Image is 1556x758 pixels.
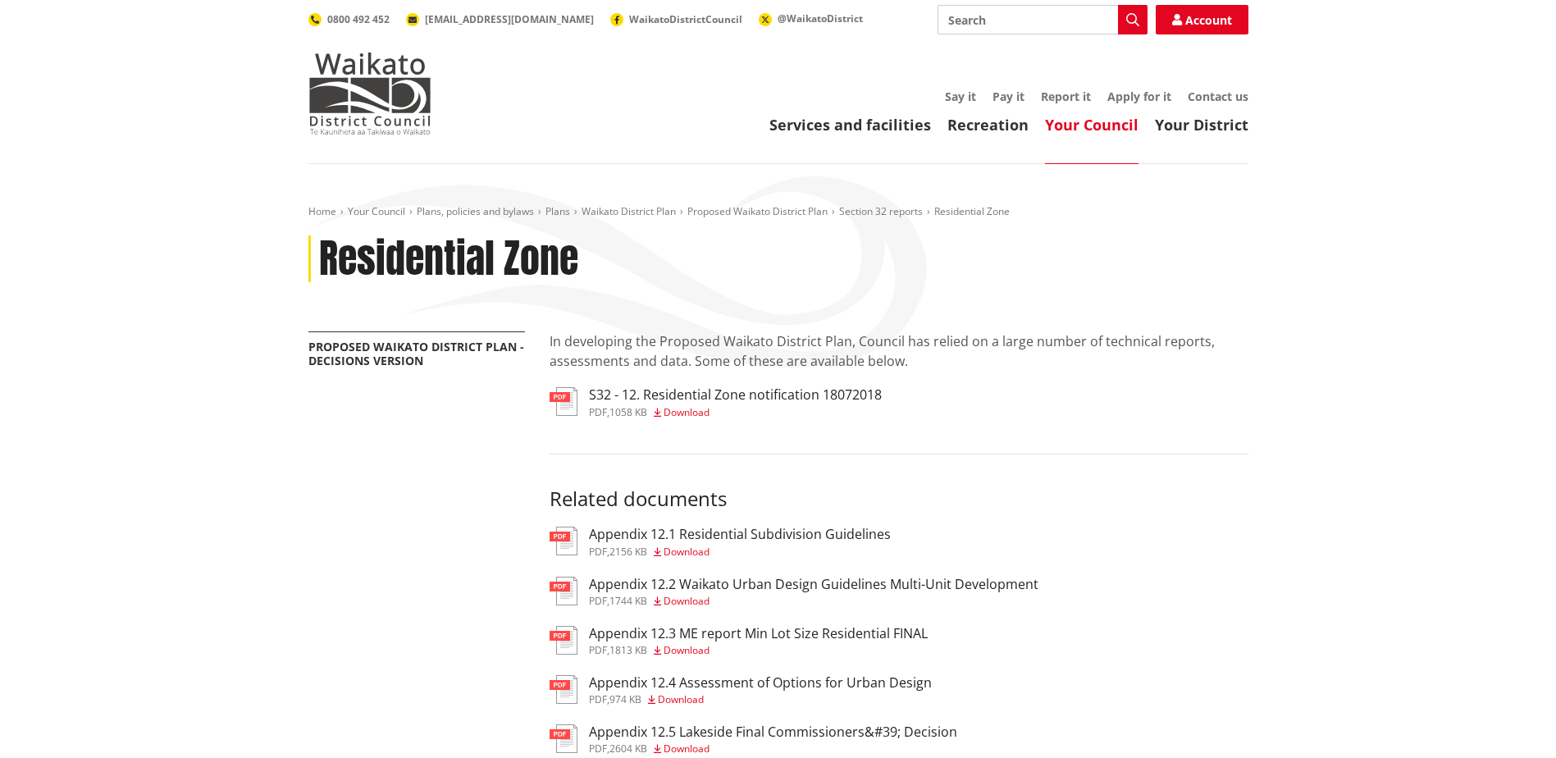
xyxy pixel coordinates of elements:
span: WaikatoDistrictCouncil [629,12,742,26]
img: document-pdf.svg [550,527,577,555]
span: Download [664,545,710,559]
a: Report it [1041,89,1091,104]
div: , [589,695,932,705]
a: Your Council [348,204,405,218]
img: Waikato District Council - Te Kaunihera aa Takiwaa o Waikato [308,53,431,135]
span: Download [658,692,704,706]
a: Your Council [1045,115,1138,135]
h3: Appendix 12.4 Assessment of Options for Urban Design [589,675,932,691]
span: Download [664,643,710,657]
a: Section 32 reports [839,204,923,218]
a: Pay it [992,89,1024,104]
span: pdf [589,742,607,756]
input: Search input [938,5,1148,34]
img: document-pdf.svg [550,387,577,416]
span: 0800 492 452 [327,12,390,26]
p: In developing the Proposed Waikato District Plan, Council has relied on a large number of technic... [550,331,1248,371]
a: 0800 492 452 [308,12,390,26]
h3: Appendix 12.5 Lakeside Final Commissioners&#39; Decision [589,724,957,740]
span: 974 KB [609,692,641,706]
a: Home [308,204,336,218]
span: [EMAIL_ADDRESS][DOMAIN_NAME] [425,12,594,26]
span: 1813 KB [609,643,647,657]
a: Proposed Waikato District Plan [687,204,828,218]
h3: Related documents [550,487,1248,511]
img: document-pdf.svg [550,626,577,655]
span: Residential Zone [934,204,1010,218]
h1: Residential Zone [319,235,578,283]
span: 1058 KB [609,405,647,419]
a: S32 - 12. Residential Zone notification 18072018 pdf,1058 KB Download [550,387,882,417]
span: @WaikatoDistrict [778,11,863,25]
span: 1744 KB [609,594,647,608]
h3: Appendix 12.3 ME report Min Lot Size Residential FINAL [589,626,928,642]
span: Download [664,594,710,608]
span: Download [664,405,710,419]
a: Say it [945,89,976,104]
a: Proposed Waikato District Plan - Decisions Version [308,339,524,368]
img: document-pdf.svg [550,724,577,753]
h3: Appendix 12.1 Residential Subdivision Guidelines [589,527,891,542]
h3: Appendix 12.2 Waikato Urban Design Guidelines Multi-Unit Development [589,577,1038,592]
a: Appendix 12.2 Waikato Urban Design Guidelines Multi-Unit Development pdf,1744 KB Download [550,577,1038,606]
span: 2604 KB [609,742,647,756]
a: Appendix 12.5 Lakeside Final Commissioners&#39; Decision pdf,2604 KB Download [550,724,957,754]
a: Appendix 12.4 Assessment of Options for Urban Design pdf,974 KB Download [550,675,932,705]
a: Plans, policies and bylaws [417,204,534,218]
a: Account [1156,5,1248,34]
div: , [589,547,891,557]
a: Services and facilities [769,115,931,135]
span: pdf [589,643,607,657]
a: Contact us [1188,89,1248,104]
a: [EMAIL_ADDRESS][DOMAIN_NAME] [406,12,594,26]
div: , [589,744,957,754]
a: Waikato District Plan [582,204,676,218]
a: @WaikatoDistrict [759,11,863,25]
a: Apply for it [1107,89,1171,104]
a: Appendix 12.3 ME report Min Lot Size Residential FINAL pdf,1813 KB Download [550,626,928,655]
img: document-pdf.svg [550,577,577,605]
h3: S32 - 12. Residential Zone notification 18072018 [589,387,882,403]
span: Download [664,742,710,756]
img: document-pdf.svg [550,675,577,704]
nav: breadcrumb [308,205,1248,219]
span: pdf [589,405,607,419]
a: Appendix 12.1 Residential Subdivision Guidelines pdf,2156 KB Download [550,527,891,556]
div: , [589,408,882,418]
div: , [589,596,1038,606]
span: 2156 KB [609,545,647,559]
a: Recreation [947,115,1029,135]
span: pdf [589,594,607,608]
span: pdf [589,545,607,559]
div: , [589,646,928,655]
a: Plans [545,204,570,218]
a: Your District [1155,115,1248,135]
a: WaikatoDistrictCouncil [610,12,742,26]
span: pdf [589,692,607,706]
